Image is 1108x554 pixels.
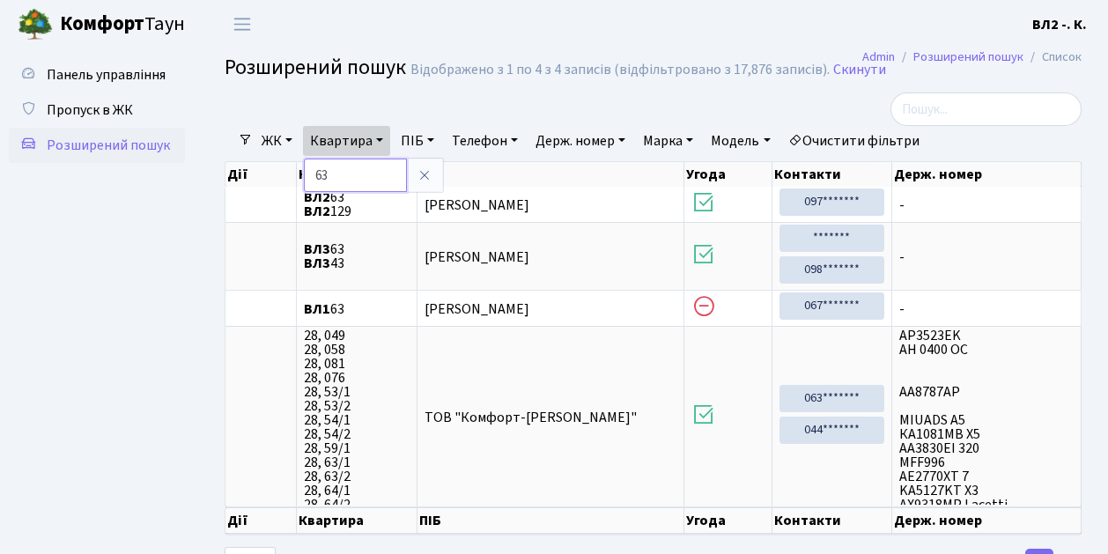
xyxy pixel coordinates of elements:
[833,62,886,78] a: Скинути
[225,162,297,187] th: Дії
[684,162,772,187] th: Угода
[772,507,892,534] th: Контакти
[417,162,684,187] th: ПІБ
[297,162,417,187] th: Квартира
[1023,48,1082,67] li: Список
[772,162,892,187] th: Контакти
[425,196,529,215] span: [PERSON_NAME]
[445,126,525,156] a: Телефон
[47,100,133,120] span: Пропуск в ЖК
[18,7,53,42] img: logo.png
[899,250,1074,264] span: -
[899,198,1074,212] span: -
[47,65,166,85] span: Панель управління
[304,254,330,273] b: ВЛ3
[225,507,297,534] th: Дії
[220,10,264,39] button: Переключити навігацію
[304,202,330,221] b: ВЛ2
[425,247,529,267] span: [PERSON_NAME]
[60,10,185,40] span: Таун
[1032,14,1087,35] a: ВЛ2 -. К.
[425,408,637,427] span: ТОВ "Комфорт-[PERSON_NAME]"
[913,48,1023,66] a: Розширений пошук
[410,62,830,78] div: Відображено з 1 по 4 з 4 записів (відфільтровано з 17,876 записів).
[892,507,1082,534] th: Держ. номер
[394,126,441,156] a: ПІБ
[303,126,390,156] a: Квартира
[304,329,410,505] span: 28, 049 28, 058 28, 081 28, 076 28, 53/1 28, 53/2 28, 54/1 28, 54/2 28, 59/1 28, 63/1 28, 63/2 28...
[304,299,330,319] b: ВЛ1
[417,507,684,534] th: ПІБ
[304,188,330,207] b: ВЛ2
[47,136,170,155] span: Розширений пошук
[862,48,895,66] a: Admin
[425,299,529,319] span: [PERSON_NAME]
[9,57,185,92] a: Панель управління
[704,126,777,156] a: Модель
[225,52,406,83] span: Розширений пошук
[636,126,700,156] a: Марка
[9,92,185,128] a: Пропуск в ЖК
[60,10,144,38] b: Комфорт
[528,126,632,156] a: Держ. номер
[297,507,417,534] th: Квартира
[890,92,1082,126] input: Пошук...
[684,507,772,534] th: Угода
[899,329,1074,505] span: AP3523EK АН 0400 ОС АА8787АР MIUADS A5 КА1081МВ X5 АА3830ЕІ 320 MFF996 AE2770XT 7 KA5127KT X3 AX9...
[781,126,927,156] a: Очистити фільтри
[836,39,1108,76] nav: breadcrumb
[892,162,1082,187] th: Держ. номер
[9,128,185,163] a: Розширений пошук
[255,126,299,156] a: ЖК
[1032,15,1087,34] b: ВЛ2 -. К.
[304,302,410,316] span: 63
[899,302,1074,316] span: -
[304,190,410,218] span: 63 129
[304,240,330,259] b: ВЛ3
[304,242,410,270] span: 63 43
